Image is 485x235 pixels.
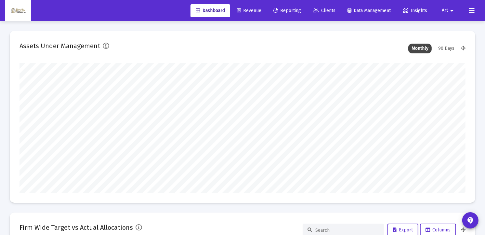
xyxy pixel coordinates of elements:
span: Export [393,227,413,233]
mat-icon: arrow_drop_down [448,4,456,17]
button: Art [434,4,464,17]
a: Revenue [232,4,267,17]
h2: Firm Wide Target vs Actual Allocations [20,222,133,233]
span: Columns [426,227,451,233]
span: Dashboard [196,8,225,13]
span: Reporting [273,8,301,13]
a: Insights [398,4,432,17]
input: Search [315,228,379,233]
span: Art [442,8,448,13]
span: Data Management [347,8,391,13]
h2: Assets Under Management [20,41,100,51]
a: Data Management [342,4,396,17]
img: Dashboard [10,4,26,17]
div: Monthly [408,44,432,53]
mat-icon: contact_support [466,216,474,224]
a: Dashboard [190,4,230,17]
a: Clients [308,4,341,17]
span: Insights [403,8,427,13]
div: 90 Days [435,44,458,53]
span: Revenue [237,8,261,13]
a: Reporting [268,4,306,17]
span: Clients [313,8,335,13]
